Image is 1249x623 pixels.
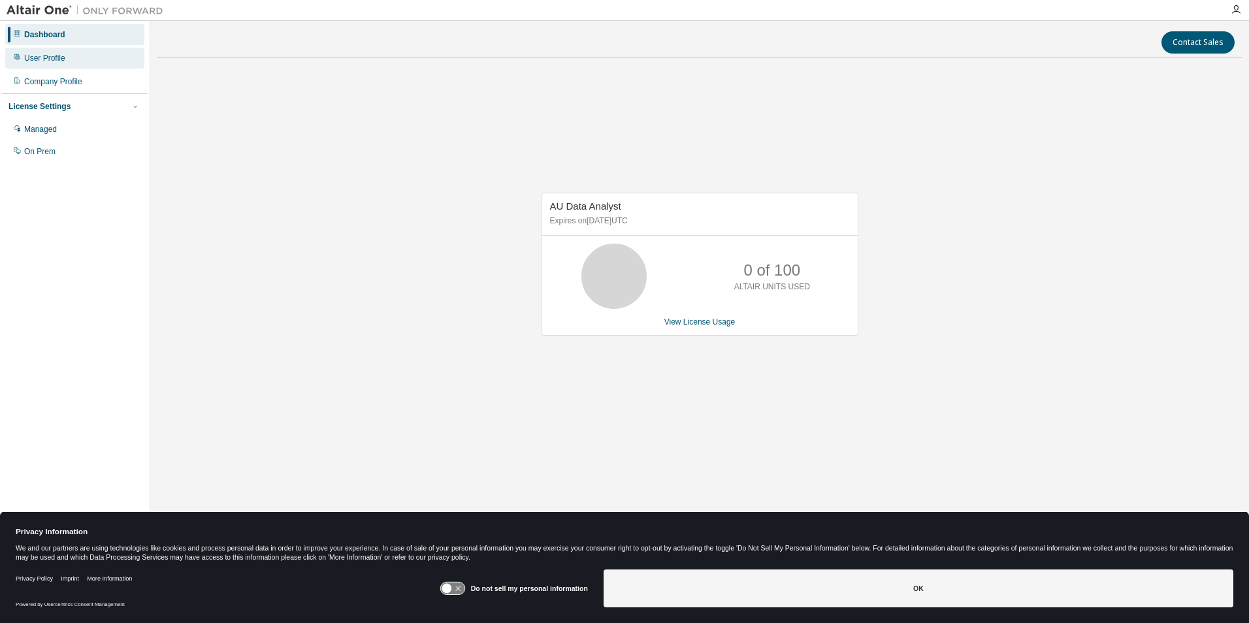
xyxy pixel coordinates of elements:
[24,53,65,63] div: User Profile
[24,29,65,40] div: Dashboard
[24,146,56,157] div: On Prem
[24,124,57,135] div: Managed
[550,200,621,212] span: AU Data Analyst
[664,317,736,327] a: View License Usage
[734,281,810,293] p: ALTAIR UNITS USED
[7,4,170,17] img: Altair One
[743,259,800,281] p: 0 of 100
[24,76,82,87] div: Company Profile
[550,216,847,227] p: Expires on [DATE] UTC
[8,101,71,112] div: License Settings
[1161,31,1235,54] button: Contact Sales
